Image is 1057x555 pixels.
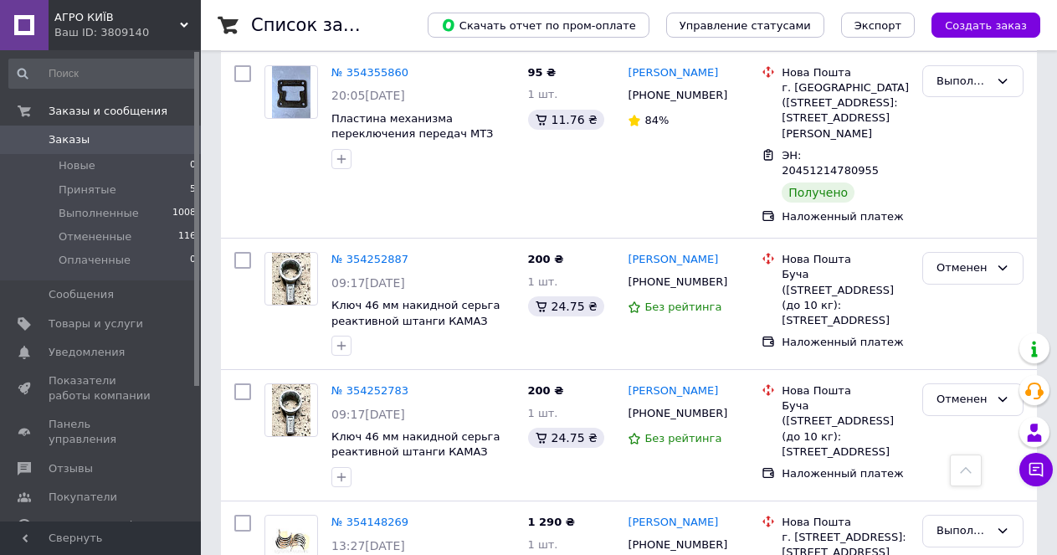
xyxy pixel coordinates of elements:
[331,299,500,342] a: Ключ 46 мм накидной серьга реактивной штанги КАМАЗ KGNO46ST
[782,383,909,398] div: Нова Пошта
[628,252,718,268] a: [PERSON_NAME]
[528,296,604,316] div: 24.75 ₴
[528,384,564,397] span: 200 ₴
[331,253,408,265] a: № 354252887
[528,275,558,288] span: 1 шт.
[59,229,131,244] span: Отмененные
[644,432,721,445] span: Без рейтинга
[854,19,901,32] span: Экспорт
[49,373,155,403] span: Показатели работы компании
[59,253,131,268] span: Оплаченные
[528,66,557,79] span: 95 ₴
[624,271,731,293] div: [PHONE_NUMBER]
[936,73,989,90] div: Выполнен
[49,132,90,147] span: Заказы
[264,383,318,437] a: Фото товару
[331,276,405,290] span: 09:17[DATE]
[528,516,575,528] span: 1 290 ₴
[680,19,811,32] span: Управление статусами
[272,253,311,305] img: Фото товару
[331,66,408,79] a: № 354355860
[782,182,854,203] div: Получено
[331,89,405,102] span: 20:05[DATE]
[190,182,196,198] span: 5
[644,114,669,126] span: 84%
[945,19,1027,32] span: Создать заказ
[49,518,139,533] span: Каталог ProSale
[782,398,909,460] div: Буча ([STREET_ADDRESS] (до 10 кг): [STREET_ADDRESS]
[782,149,879,177] span: ЭН: 20451214780955
[628,383,718,399] a: [PERSON_NAME]
[782,209,909,224] div: Наложенный платеж
[172,206,196,221] span: 1008
[49,490,117,505] span: Покупатели
[49,287,114,302] span: Сообщения
[936,522,989,540] div: Выполнен
[1019,453,1053,486] button: Чат с покупателем
[59,182,116,198] span: Принятые
[782,252,909,267] div: Нова Пошта
[782,515,909,530] div: Нова Пошта
[251,15,395,35] h1: Список заказов
[528,110,604,130] div: 11.76 ₴
[272,66,311,118] img: Фото товару
[264,65,318,119] a: Фото товару
[624,403,731,424] div: [PHONE_NUMBER]
[628,515,718,531] a: [PERSON_NAME]
[331,112,562,172] a: Пластина механизма переключения передач МТЗ ограничительная [US_EMPLOYER_IDENTIFICATION_NUMBER]
[264,252,318,306] a: Фото товару
[528,253,564,265] span: 200 ₴
[190,158,196,173] span: 0
[54,10,180,25] span: АГРО КИЇВ
[841,13,915,38] button: Экспорт
[331,516,408,528] a: № 354148269
[528,407,558,419] span: 1 шт.
[782,80,909,141] div: г. [GEOGRAPHIC_DATA] ([STREET_ADDRESS]: [STREET_ADDRESS][PERSON_NAME]
[49,345,125,360] span: Уведомления
[49,461,93,476] span: Отзывы
[931,13,1040,38] button: Создать заказ
[782,466,909,481] div: Наложенный платеж
[331,384,408,397] a: № 354252783
[528,538,558,551] span: 1 шт.
[8,59,198,89] input: Поиск
[936,260,989,277] div: Отменен
[441,18,636,33] span: Скачать отчет по пром-оплате
[49,316,143,331] span: Товары и услуги
[331,539,405,552] span: 13:27[DATE]
[428,13,649,38] button: Скачать отчет по пром-оплате
[49,104,167,119] span: Заказы и сообщения
[782,335,909,350] div: Наложенный платеж
[272,384,311,436] img: Фото товару
[528,428,604,448] div: 24.75 ₴
[54,25,201,40] div: Ваш ID: 3809140
[782,65,909,80] div: Нова Пошта
[178,229,196,244] span: 116
[331,408,405,421] span: 09:17[DATE]
[782,267,909,328] div: Буча ([STREET_ADDRESS] (до 10 кг): [STREET_ADDRESS]
[624,85,731,106] div: [PHONE_NUMBER]
[666,13,824,38] button: Управление статусами
[628,65,718,81] a: [PERSON_NAME]
[936,391,989,409] div: Отменен
[644,301,721,313] span: Без рейтинга
[59,158,95,173] span: Новые
[915,18,1040,31] a: Создать заказ
[331,430,500,474] a: Ключ 46 мм накидной серьга реактивной штанги КАМАЗ KGNO46ST
[49,417,155,447] span: Панель управления
[190,253,196,268] span: 0
[59,206,139,221] span: Выполненные
[528,88,558,100] span: 1 шт.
